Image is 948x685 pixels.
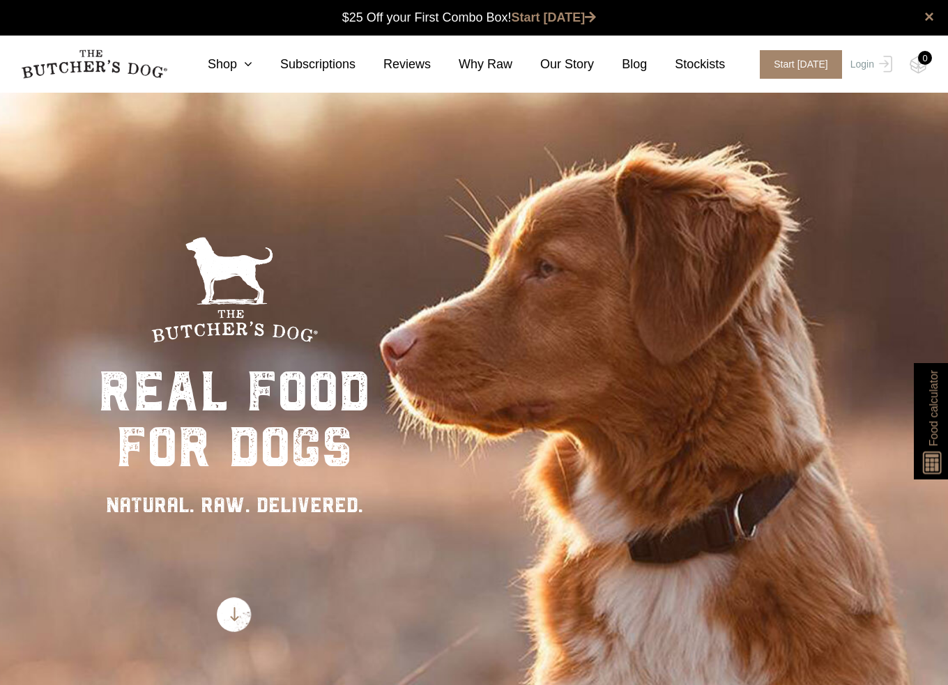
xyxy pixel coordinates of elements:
[512,55,594,74] a: Our Story
[594,55,647,74] a: Blog
[512,10,597,24] a: Start [DATE]
[98,364,370,475] div: real food for dogs
[910,56,927,74] img: TBD_Cart-Empty.png
[847,50,892,79] a: Login
[252,55,355,74] a: Subscriptions
[98,489,370,521] div: NATURAL. RAW. DELIVERED.
[918,51,932,65] div: 0
[180,55,252,74] a: Shop
[647,55,725,74] a: Stockists
[925,370,942,446] span: Food calculator
[746,50,847,79] a: Start [DATE]
[431,55,512,74] a: Why Raw
[924,8,934,25] a: close
[355,55,431,74] a: Reviews
[760,50,842,79] span: Start [DATE]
